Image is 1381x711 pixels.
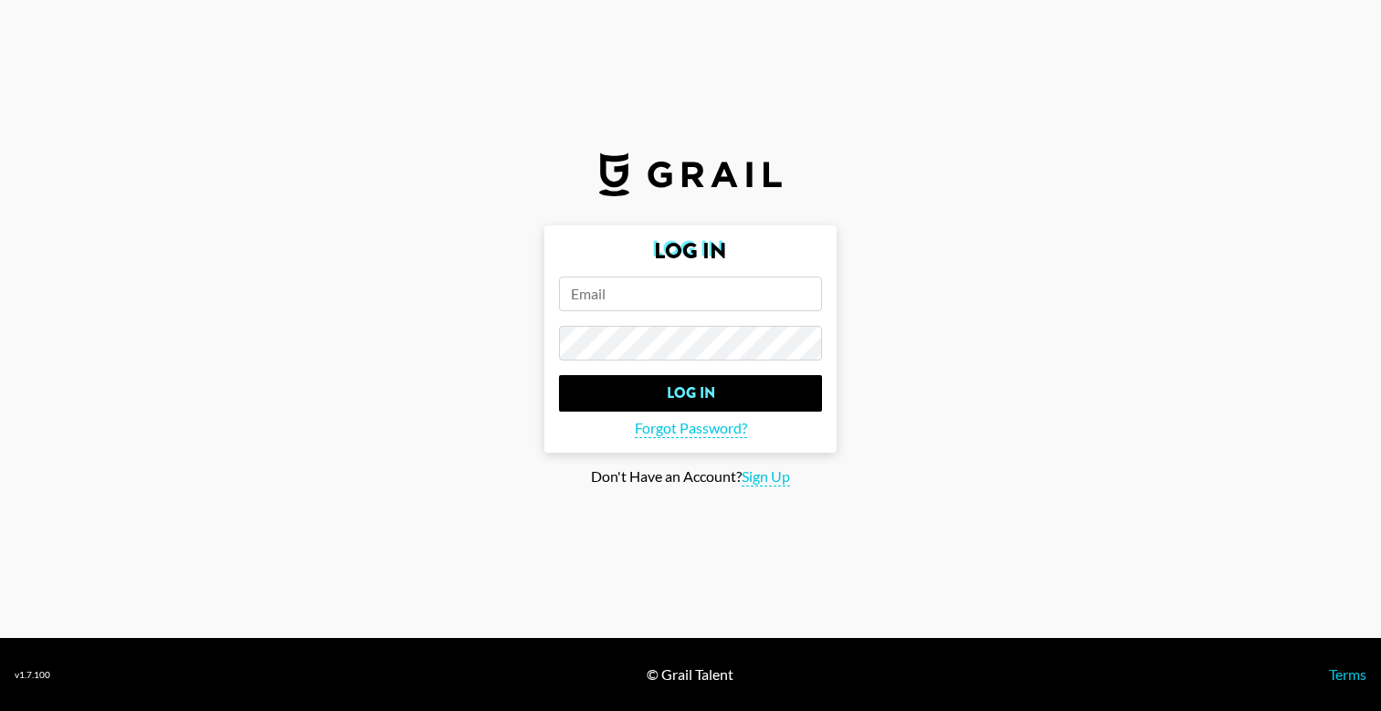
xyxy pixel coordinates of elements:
[1329,665,1366,683] a: Terms
[635,419,747,438] span: Forgot Password?
[742,467,790,486] span: Sign Up
[559,375,822,412] input: Log In
[15,669,50,681] div: v 1.7.100
[559,240,822,262] h2: Log In
[559,277,822,311] input: Email
[15,467,1366,486] div: Don't Have an Account?
[647,665,733,684] div: © Grail Talent
[599,152,782,196] img: Grail Talent Logo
